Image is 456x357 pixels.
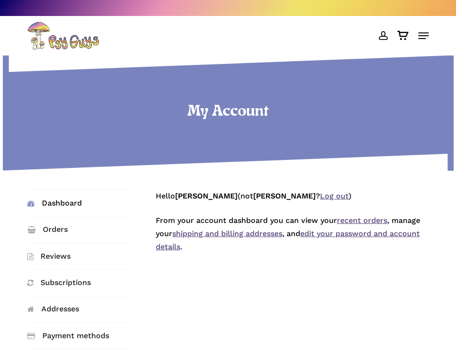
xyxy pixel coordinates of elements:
[253,191,316,200] strong: [PERSON_NAME]
[27,22,99,50] img: PsyGuys
[27,216,134,242] a: Orders
[320,191,349,200] a: Log out
[156,214,429,265] p: From your account dashboard you can view your , manage your , and .
[418,31,429,40] a: Navigation Menu
[392,22,414,50] a: Cart
[156,190,429,214] p: Hello (not ? )
[175,191,238,200] strong: [PERSON_NAME]
[27,296,134,322] a: Addresses
[27,243,134,269] a: Reviews
[172,229,282,238] a: shipping and billing addresses
[337,216,387,225] a: recent orders
[27,190,134,216] a: Dashboard
[27,270,134,295] a: Subscriptions
[27,323,134,349] a: Payment methods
